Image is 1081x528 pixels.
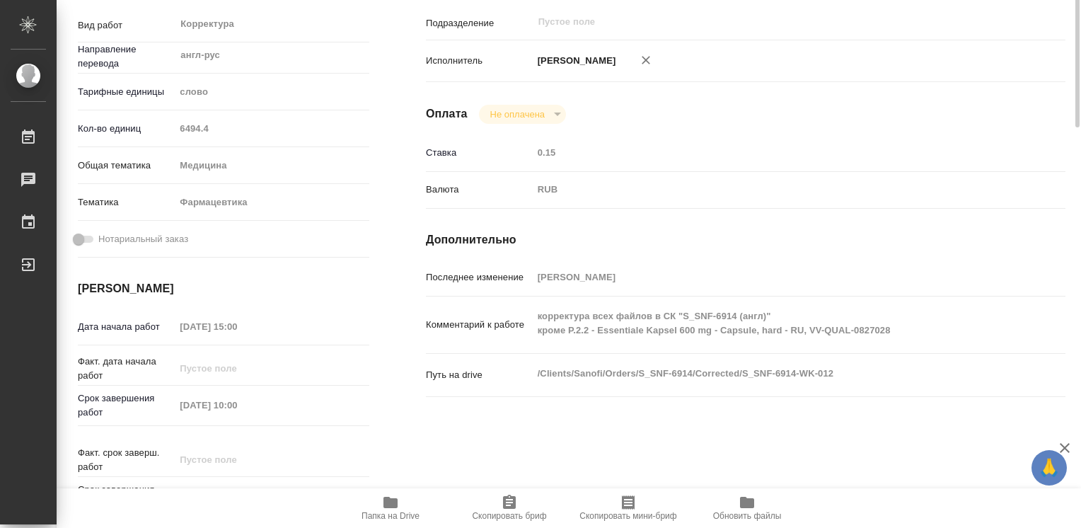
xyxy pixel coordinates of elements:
p: Дата начала работ [78,320,175,334]
textarea: /Clients/Sanofi/Orders/S_SNF-6914/Corrected/S_SNF-6914-WK-012 [533,362,1012,386]
span: Скопировать бриф [472,511,546,521]
p: Вид работ [78,18,175,33]
span: Обновить файлы [713,511,782,521]
p: Срок завершения работ [78,391,175,420]
button: Скопировать мини-бриф [569,488,688,528]
p: Тематика [78,195,175,210]
p: Валюта [426,183,533,197]
div: Фармацевтика [175,190,369,214]
div: слово [175,80,369,104]
input: Пустое поле [175,358,299,379]
span: Папка на Drive [362,511,420,521]
textarea: корректура всех файлов в СК "S_SNF-6914 (англ)" кроме P.2.2 - Essentiale Kapsel 600 mg - Capsule,... [533,304,1012,343]
div: Не оплачена [479,105,566,124]
input: Пустое поле [175,118,369,139]
button: Скопировать бриф [450,488,569,528]
p: Путь на drive [426,368,533,382]
input: Пустое поле [175,316,299,337]
p: Кол-во единиц [78,122,175,136]
h4: [PERSON_NAME] [78,280,369,297]
p: Последнее изменение [426,270,533,285]
span: 🙏 [1037,453,1061,483]
h4: Дополнительно [426,231,1065,248]
button: Удалить исполнителя [630,45,661,76]
h4: Оплата [426,105,468,122]
p: Общая тематика [78,159,175,173]
p: Факт. дата начала работ [78,355,175,383]
input: Пустое поле [175,395,299,415]
p: Исполнитель [426,54,533,68]
p: Ставка [426,146,533,160]
p: [PERSON_NAME] [533,54,616,68]
button: Не оплачена [486,108,549,120]
input: Пустое поле [175,449,299,470]
span: Нотариальный заказ [98,232,188,246]
div: Медицина [175,154,369,178]
input: ✎ Введи что-нибудь [175,486,299,507]
p: Подразделение [426,16,533,30]
p: Факт. срок заверш. работ [78,446,175,474]
div: RUB [533,178,1012,202]
input: Пустое поле [533,267,1012,287]
input: Пустое поле [537,13,979,30]
p: Тарифные единицы [78,85,175,99]
button: Обновить файлы [688,488,807,528]
p: Срок завершения услуги [78,483,175,511]
p: Направление перевода [78,42,175,71]
input: Пустое поле [533,142,1012,163]
span: Скопировать мини-бриф [579,511,676,521]
button: Папка на Drive [331,488,450,528]
p: Комментарий к работе [426,318,533,332]
button: 🙏 [1031,450,1067,486]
